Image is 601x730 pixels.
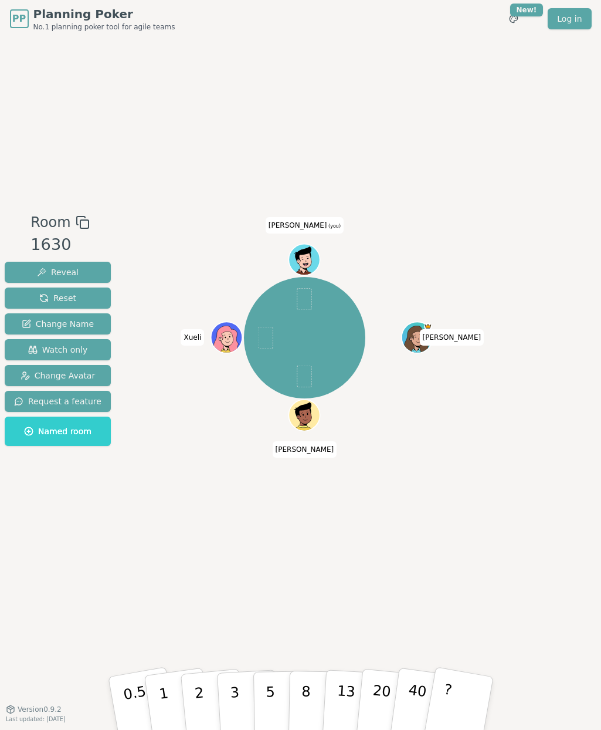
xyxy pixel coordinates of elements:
[28,344,88,356] span: Watch only
[18,705,62,714] span: Version 0.9.2
[5,417,111,446] button: Named room
[266,217,344,234] span: Click to change your name
[327,224,341,229] span: (you)
[5,391,111,412] button: Request a feature
[37,266,79,278] span: Reveal
[5,262,111,283] button: Reveal
[503,8,524,29] button: New!
[24,425,91,437] span: Named room
[181,329,205,346] span: Click to change your name
[290,245,319,275] button: Click to change your avatar
[6,716,66,722] span: Last updated: [DATE]
[30,233,89,257] div: 1630
[30,212,70,233] span: Room
[273,441,337,458] span: Click to change your name
[425,323,432,330] span: johanna is the host
[5,365,111,386] button: Change Avatar
[21,370,96,381] span: Change Avatar
[420,329,484,346] span: Click to change your name
[33,6,175,22] span: Planning Poker
[5,288,111,309] button: Reset
[14,396,101,407] span: Request a feature
[5,339,111,360] button: Watch only
[548,8,591,29] a: Log in
[33,22,175,32] span: No.1 planning poker tool for agile teams
[22,318,94,330] span: Change Name
[12,12,26,26] span: PP
[6,705,62,714] button: Version0.9.2
[510,4,544,16] div: New!
[5,313,111,334] button: Change Name
[39,292,76,304] span: Reset
[10,6,175,32] a: PPPlanning PokerNo.1 planning poker tool for agile teams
